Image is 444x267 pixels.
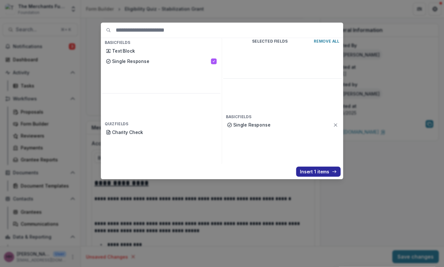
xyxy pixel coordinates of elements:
h4: Quiz Fields [102,121,220,128]
h4: Basic Fields [102,39,220,46]
p: Single Response [233,122,333,128]
p: Selected Fields [226,39,314,44]
p: Charity Check [112,129,217,136]
h4: Basic Fields [223,113,342,120]
p: Remove All [314,39,339,44]
button: Insert 1 items [296,167,341,177]
p: Single Response [112,58,211,65]
p: Text Block [112,47,217,54]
